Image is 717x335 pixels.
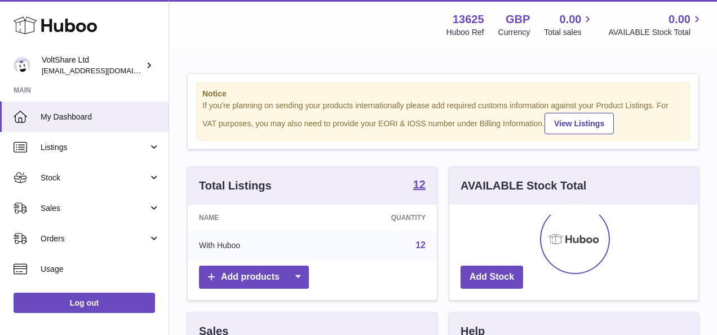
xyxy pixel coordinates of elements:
a: Add Stock [461,266,523,289]
div: Huboo Ref [446,27,484,38]
strong: 12 [413,179,426,190]
span: [EMAIL_ADDRESS][DOMAIN_NAME] [42,66,166,75]
span: Listings [41,142,148,153]
th: Quantity [319,205,437,231]
span: Stock [41,173,148,183]
a: Add products [199,266,309,289]
a: 0.00 Total sales [544,12,594,38]
a: 12 [415,240,426,250]
a: Log out [14,293,155,313]
strong: 13625 [453,12,484,27]
span: Orders [41,233,148,244]
div: If you're planning on sending your products internationally please add required customs informati... [202,100,684,134]
div: Currency [498,27,530,38]
span: 0.00 [669,12,691,27]
span: 0.00 [560,12,582,27]
a: 0.00 AVAILABLE Stock Total [608,12,703,38]
strong: Notice [202,89,684,99]
h3: AVAILABLE Stock Total [461,178,586,193]
div: VoltShare Ltd [42,55,143,76]
a: View Listings [545,113,614,134]
span: Usage [41,264,160,275]
td: With Huboo [188,231,319,260]
span: My Dashboard [41,112,160,122]
strong: GBP [506,12,530,27]
img: info@voltshare.co.uk [14,57,30,74]
span: Total sales [544,27,594,38]
th: Name [188,205,319,231]
h3: Total Listings [199,178,272,193]
a: 12 [413,179,426,192]
span: Sales [41,203,148,214]
span: AVAILABLE Stock Total [608,27,703,38]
